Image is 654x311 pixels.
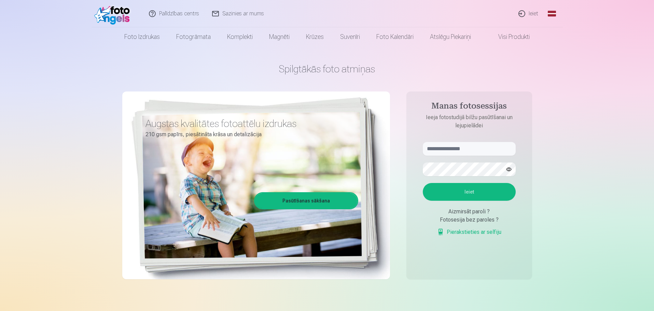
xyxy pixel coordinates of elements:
a: Atslēgu piekariņi [422,27,479,46]
h1: Spilgtākās foto atmiņas [122,63,532,75]
a: Suvenīri [332,27,368,46]
p: 210 gsm papīrs, piesātināta krāsa un detalizācija [145,130,353,139]
a: Foto izdrukas [116,27,168,46]
button: Ieiet [423,183,516,201]
h4: Manas fotosessijas [416,101,523,113]
a: Visi produkti [479,27,538,46]
a: Foto kalendāri [368,27,422,46]
a: Komplekti [219,27,261,46]
a: Pasūtīšanas sākšana [255,193,357,208]
a: Fotogrāmata [168,27,219,46]
div: Aizmirsāt paroli ? [423,208,516,216]
a: Magnēti [261,27,298,46]
a: Pierakstieties ar selfiju [437,228,501,236]
a: Krūzes [298,27,332,46]
div: Fotosesija bez paroles ? [423,216,516,224]
p: Ieeja fotostudijā bilžu pasūtīšanai un lejupielādei [416,113,523,130]
img: /fa1 [94,3,134,25]
h3: Augstas kvalitātes fotoattēlu izdrukas [145,117,353,130]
